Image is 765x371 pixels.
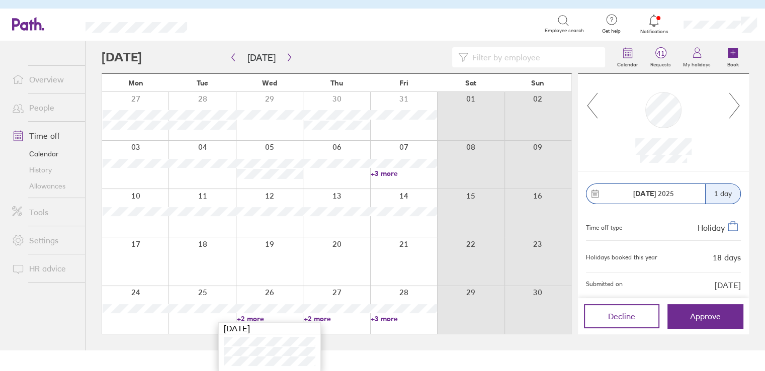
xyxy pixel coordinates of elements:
[586,254,657,261] div: Holidays booked this year
[705,184,740,204] div: 1 day
[214,19,240,28] div: Search
[4,178,85,194] a: Allowances
[721,59,745,68] label: Book
[698,222,725,232] span: Holiday
[128,79,143,87] span: Mon
[197,79,208,87] span: Tue
[4,258,85,279] a: HR advice
[586,281,623,290] span: Submitted on
[633,190,674,198] span: 2025
[644,41,677,73] a: 41Requests
[608,312,635,321] span: Decline
[4,146,85,162] a: Calendar
[371,314,437,323] a: +3 more
[715,281,741,290] span: [DATE]
[399,79,408,87] span: Fri
[465,79,476,87] span: Sat
[545,28,584,34] span: Employee search
[644,59,677,68] label: Requests
[237,314,303,323] a: +2 more
[262,79,277,87] span: Wed
[4,162,85,178] a: History
[633,189,656,198] strong: [DATE]
[4,126,85,146] a: Time off
[717,41,749,73] a: Book
[638,29,670,35] span: Notifications
[611,41,644,73] a: Calendar
[713,253,741,262] div: 18 days
[330,79,343,87] span: Thu
[667,304,743,328] button: Approve
[677,41,717,73] a: My holidays
[468,48,599,67] input: Filter by employee
[677,59,717,68] label: My holidays
[531,79,544,87] span: Sun
[4,202,85,222] a: Tools
[371,169,437,178] a: +3 more
[638,14,670,35] a: Notifications
[4,230,85,250] a: Settings
[584,304,659,328] button: Decline
[4,69,85,89] a: Overview
[4,98,85,118] a: People
[611,59,644,68] label: Calendar
[644,49,677,57] span: 41
[239,49,284,66] button: [DATE]
[595,28,628,34] span: Get help
[690,312,721,321] span: Approve
[586,220,622,232] div: Time off type
[304,314,370,323] a: +2 more
[219,323,320,334] div: [DATE]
